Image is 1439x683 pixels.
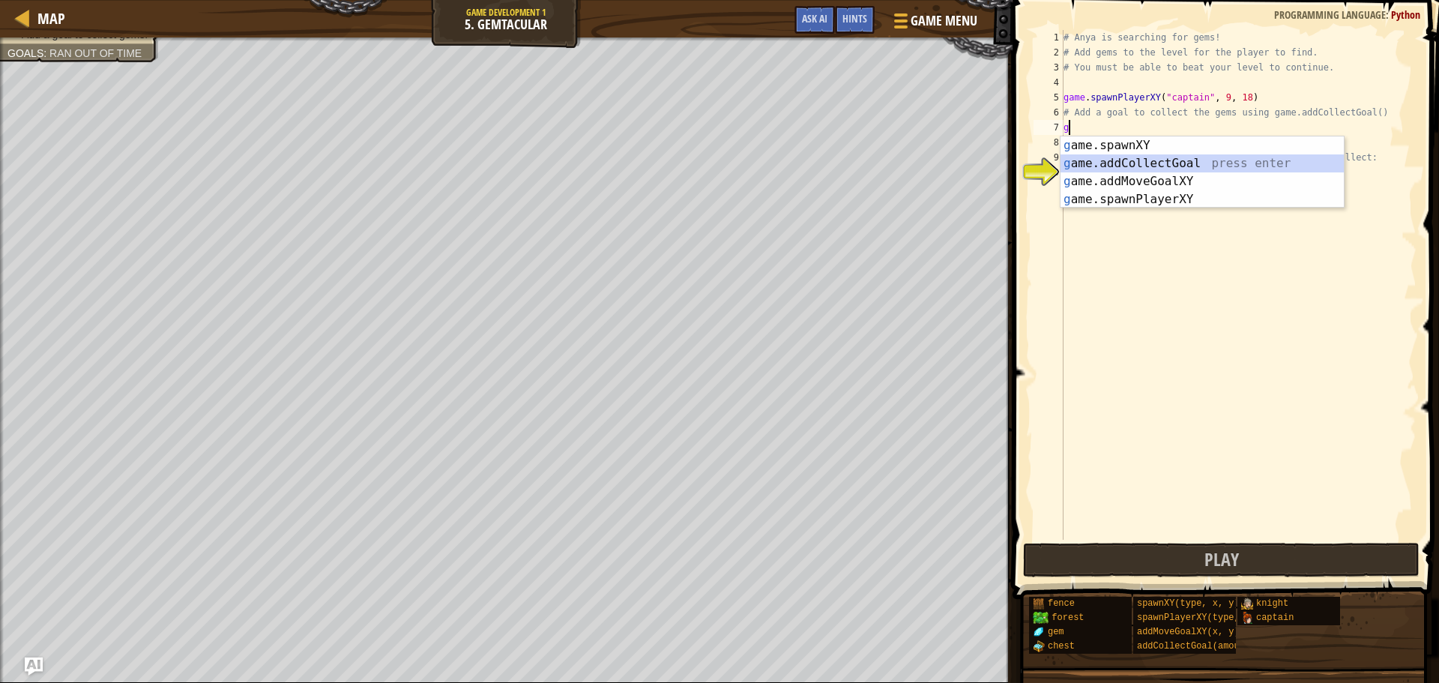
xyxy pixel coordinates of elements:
button: Play [1023,543,1420,577]
img: portrait.png [1241,598,1253,610]
span: Goals [7,47,43,59]
span: Play [1204,547,1239,571]
div: 3 [1034,60,1064,75]
span: captain [1256,613,1294,623]
span: Ran out of time [49,47,142,59]
div: 7 [1034,120,1064,135]
span: Python [1391,7,1420,22]
div: 8 [1034,135,1064,150]
button: Ask AI [25,658,43,676]
span: : [1386,7,1391,22]
img: portrait.png [1033,598,1045,610]
div: 4 [1034,75,1064,90]
img: portrait.png [1033,626,1045,638]
span: chest [1048,641,1075,652]
span: forest [1052,613,1084,623]
span: Programming language [1274,7,1386,22]
div: 10 [1034,165,1064,180]
span: addMoveGoalXY(x, y) [1137,627,1240,637]
span: Map [37,8,65,28]
img: portrait.png [1033,640,1045,652]
img: trees_1.png [1033,612,1049,624]
span: Game Menu [911,11,977,31]
img: portrait.png [1241,612,1253,624]
span: addCollectGoal(amount) [1137,641,1255,652]
div: 2 [1034,45,1064,60]
span: Ask AI [802,11,827,25]
span: spawnPlayerXY(type, x, y) [1137,613,1272,623]
button: Game Menu [882,6,986,41]
span: knight [1256,598,1288,609]
span: spawnXY(type, x, y) [1137,598,1240,609]
span: gem [1048,627,1064,637]
span: Hints [842,11,867,25]
div: 9 [1034,150,1064,165]
button: Ask AI [794,6,835,34]
div: 5 [1034,90,1064,105]
div: 6 [1034,105,1064,120]
a: Map [30,8,65,28]
span: : [43,47,49,59]
span: fence [1048,598,1075,609]
div: 1 [1034,30,1064,45]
